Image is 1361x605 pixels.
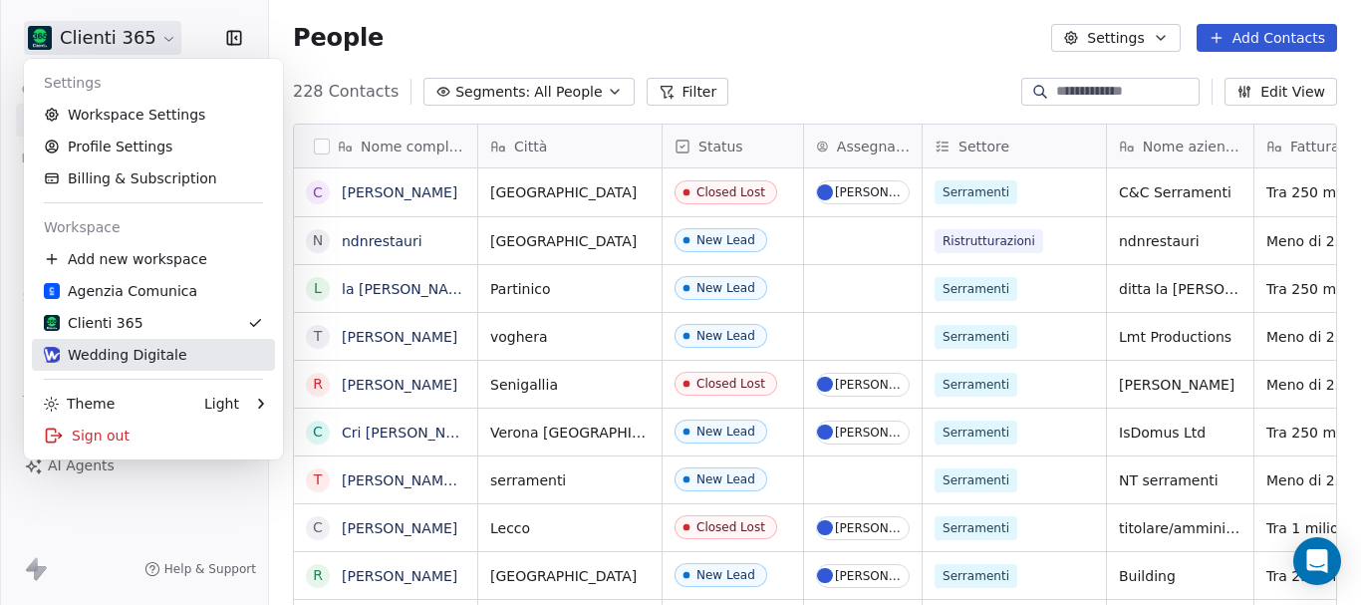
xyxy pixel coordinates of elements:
[44,315,60,331] img: clienti365-logo-quadrato-negativo.png
[44,281,197,301] div: Agenzia Comunica
[44,283,60,299] img: agenzia-comunica-profilo-FB.png
[44,313,143,333] div: Clienti 365
[204,394,239,414] div: Light
[32,131,275,162] a: Profile Settings
[32,99,275,131] a: Workspace Settings
[44,394,115,414] div: Theme
[32,420,275,452] div: Sign out
[44,347,60,363] img: WD-pittogramma.png
[32,67,275,99] div: Settings
[32,243,275,275] div: Add new workspace
[32,211,275,243] div: Workspace
[44,345,187,365] div: Wedding Digitale
[32,162,275,194] a: Billing & Subscription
